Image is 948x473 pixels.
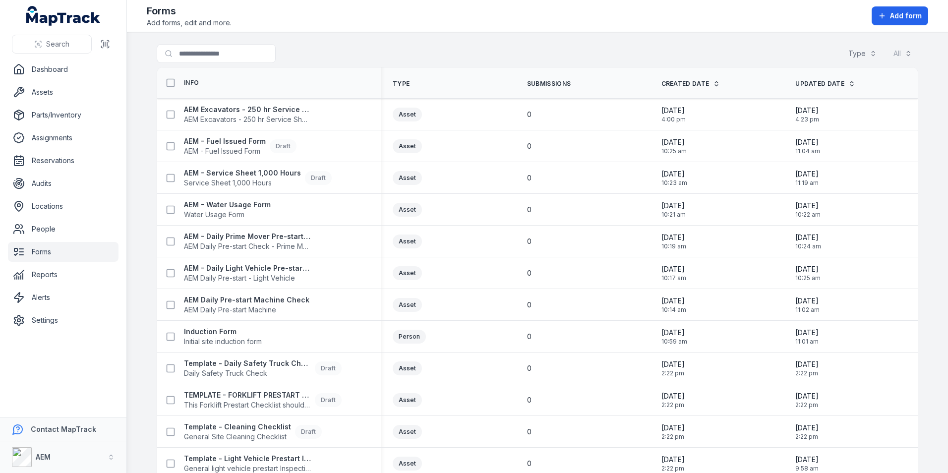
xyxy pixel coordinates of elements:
[305,171,332,185] div: Draft
[315,393,342,407] div: Draft
[527,363,532,373] span: 0
[270,139,296,153] div: Draft
[31,425,96,433] strong: Contact MapTrack
[872,6,928,25] button: Add form
[661,391,685,401] span: [DATE]
[8,242,118,262] a: Forms
[527,236,532,246] span: 0
[8,151,118,171] a: Reservations
[661,455,685,465] span: [DATE]
[184,241,311,251] span: AEM Daily Pre-start Check - Prime Move
[661,455,685,473] time: 17/03/2025, 2:22:40 pm
[393,203,422,217] div: Asset
[184,337,262,347] span: Initial site induction form
[527,427,532,437] span: 0
[147,4,232,18] h2: Forms
[184,358,311,368] strong: Template - Daily Safety Truck Check
[8,310,118,330] a: Settings
[46,39,69,49] span: Search
[184,432,291,442] span: General Site Cleaning Checklist
[393,266,422,280] div: Asset
[393,330,426,344] div: Person
[661,423,685,441] time: 17/03/2025, 2:22:40 pm
[184,454,311,464] strong: Template - Light Vehicle Prestart Inspection
[795,423,819,441] time: 17/03/2025, 2:22:40 pm
[795,147,820,155] span: 11:04 am
[795,328,819,338] span: [DATE]
[795,455,819,473] time: 11/07/2025, 9:58:02 am
[184,115,311,124] span: AEM Excavators - 250 hr Service Sheet
[184,263,311,273] strong: AEM - Daily Light Vehicle Pre-start Check
[795,106,819,123] time: 12/09/2025, 4:23:20 pm
[795,338,819,346] span: 11:01 am
[661,242,686,250] span: 10:19 am
[184,105,311,115] strong: AEM Excavators - 250 hr Service Sheet
[795,137,820,155] time: 20/08/2025, 11:04:28 am
[527,173,532,183] span: 0
[661,465,685,473] span: 2:22 pm
[795,306,820,314] span: 11:02 am
[795,369,819,377] span: 2:22 pm
[8,82,118,102] a: Assets
[661,369,685,377] span: 2:22 pm
[184,136,296,156] a: AEM - Fuel Issued FormAEM - Fuel Issued FormDraft
[184,422,291,432] strong: Template - Cleaning Checklist
[527,459,532,469] span: 0
[661,359,685,369] span: [DATE]
[795,264,821,282] time: 20/08/2025, 10:25:02 am
[393,457,422,471] div: Asset
[661,169,687,187] time: 20/08/2025, 10:23:42 am
[661,147,687,155] span: 10:25 am
[527,395,532,405] span: 0
[661,106,686,116] span: [DATE]
[12,35,92,54] button: Search
[393,235,422,248] div: Asset
[527,205,532,215] span: 0
[8,265,118,285] a: Reports
[184,422,322,442] a: Template - Cleaning ChecklistGeneral Site Cleaning ChecklistDraft
[661,233,686,250] time: 20/08/2025, 10:19:03 am
[184,295,309,315] a: AEM Daily Pre-start Machine CheckAEM Daily Pre-start Machine
[887,44,918,63] button: All
[184,168,301,178] strong: AEM - Service Sheet 1,000 Hours
[184,327,262,337] strong: Induction Form
[795,433,819,441] span: 2:22 pm
[795,106,819,116] span: [DATE]
[393,393,422,407] div: Asset
[527,141,532,151] span: 0
[8,196,118,216] a: Locations
[795,179,819,187] span: 11:19 am
[795,116,819,123] span: 4:23 pm
[661,106,686,123] time: 12/09/2025, 4:00:28 pm
[393,80,410,88] span: Type
[795,359,819,369] span: [DATE]
[184,178,301,188] span: Service Sheet 1,000 Hours
[661,137,687,155] time: 20/08/2025, 10:25:27 am
[315,361,342,375] div: Draft
[795,391,819,401] span: [DATE]
[393,298,422,312] div: Asset
[661,401,685,409] span: 2:22 pm
[795,328,819,346] time: 07/08/2025, 11:01:46 am
[184,232,311,251] a: AEM - Daily Prime Mover Pre-start CheckAEM Daily Pre-start Check - Prime Move
[795,211,821,219] span: 10:22 am
[527,268,532,278] span: 0
[393,425,422,439] div: Asset
[26,6,101,26] a: MapTrack
[184,358,342,378] a: Template - Daily Safety Truck CheckDaily Safety Truck CheckDraft
[661,423,685,433] span: [DATE]
[795,274,821,282] span: 10:25 am
[184,146,266,156] span: AEM - Fuel Issued Form
[36,453,51,461] strong: AEM
[661,201,686,211] span: [DATE]
[184,400,311,410] span: This Forklift Prestart Checklist should be completed every day before starting forklift operations.
[795,233,821,250] time: 20/08/2025, 10:24:57 am
[661,338,687,346] span: 10:59 am
[661,116,686,123] span: 4:00 pm
[795,296,820,314] time: 20/08/2025, 11:02:46 am
[661,296,686,306] span: [DATE]
[8,59,118,79] a: Dashboard
[842,44,883,63] button: Type
[527,110,532,119] span: 0
[661,179,687,187] span: 10:23 am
